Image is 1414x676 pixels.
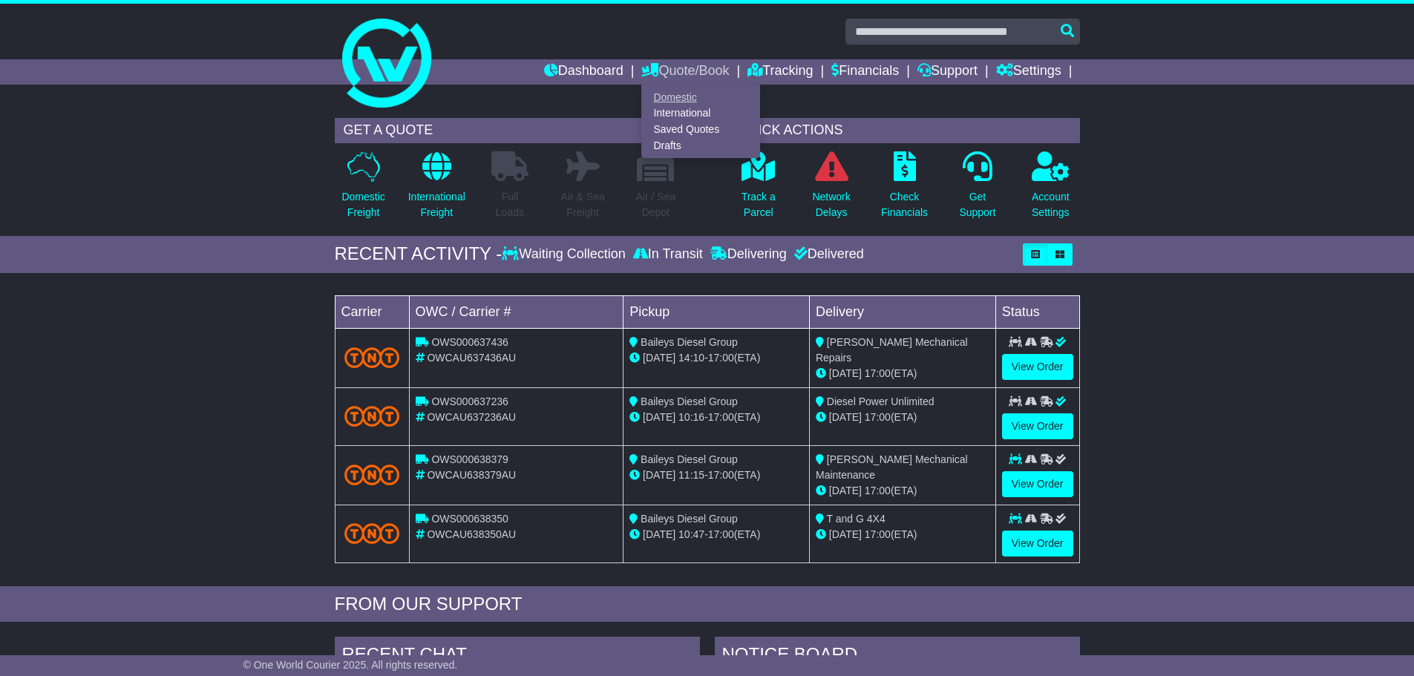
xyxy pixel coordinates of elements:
[741,151,776,229] a: Track aParcel
[1002,354,1073,380] a: View Order
[816,453,968,481] span: [PERSON_NAME] Mechanical Maintenance
[243,659,458,671] span: © One World Courier 2025. All rights reserved.
[344,465,400,485] img: TNT_Domestic.png
[865,367,891,379] span: 17:00
[431,513,508,525] span: OWS000638350
[431,453,508,465] span: OWS000638379
[427,352,516,364] span: OWCAU637436AU
[344,406,400,426] img: TNT_Domestic.png
[917,59,978,85] a: Support
[708,469,734,481] span: 17:00
[880,151,929,229] a: CheckFinancials
[829,485,862,496] span: [DATE]
[642,137,759,154] a: Drafts
[827,396,935,407] span: Diesel Power Unlimited
[707,246,791,263] div: Delivering
[996,59,1061,85] a: Settings
[341,151,385,229] a: DomesticFreight
[730,118,1080,143] div: QUICK ACTIONS
[708,411,734,423] span: 17:00
[1031,151,1070,229] a: AccountSettings
[629,350,803,366] div: - (ETA)
[335,118,685,143] div: GET A QUOTE
[708,528,734,540] span: 17:00
[829,528,862,540] span: [DATE]
[335,295,409,328] td: Carrier
[643,352,675,364] span: [DATE]
[995,295,1079,328] td: Status
[642,105,759,122] a: International
[641,453,738,465] span: Baileys Diesel Group
[811,151,851,229] a: NetworkDelays
[809,295,995,328] td: Delivery
[335,243,503,265] div: RECENT ACTIVITY -
[641,513,738,525] span: Baileys Diesel Group
[678,411,704,423] span: 10:16
[409,295,623,328] td: OWC / Carrier #
[959,189,995,220] p: Get Support
[344,523,400,543] img: TNT_Domestic.png
[491,189,528,220] p: Full Loads
[678,528,704,540] span: 10:47
[643,528,675,540] span: [DATE]
[641,85,760,158] div: Quote/Book
[1002,531,1073,557] a: View Order
[427,411,516,423] span: OWCAU637236AU
[629,246,707,263] div: In Transit
[742,189,776,220] p: Track a Parcel
[407,151,466,229] a: InternationalFreight
[408,189,465,220] p: International Freight
[641,336,738,348] span: Baileys Diesel Group
[881,189,928,220] p: Check Financials
[341,189,384,220] p: Domestic Freight
[865,528,891,540] span: 17:00
[816,410,989,425] div: (ETA)
[642,122,759,138] a: Saved Quotes
[1032,189,1070,220] p: Account Settings
[427,528,516,540] span: OWCAU638350AU
[623,295,810,328] td: Pickup
[958,151,996,229] a: GetSupport
[561,189,605,220] p: Air & Sea Freight
[831,59,899,85] a: Financials
[629,527,803,542] div: - (ETA)
[431,336,508,348] span: OWS000637436
[636,189,676,220] p: Air / Sea Depot
[431,396,508,407] span: OWS000637236
[427,469,516,481] span: OWCAU638379AU
[827,513,886,525] span: T and G 4X4
[791,246,864,263] div: Delivered
[816,366,989,381] div: (ETA)
[812,189,850,220] p: Network Delays
[629,410,803,425] div: - (ETA)
[544,59,623,85] a: Dashboard
[641,59,729,85] a: Quote/Book
[1002,471,1073,497] a: View Order
[335,594,1080,615] div: FROM OUR SUPPORT
[708,352,734,364] span: 17:00
[829,411,862,423] span: [DATE]
[816,483,989,499] div: (ETA)
[816,336,968,364] span: [PERSON_NAME] Mechanical Repairs
[643,411,675,423] span: [DATE]
[865,485,891,496] span: 17:00
[678,352,704,364] span: 14:10
[629,467,803,483] div: - (ETA)
[502,246,629,263] div: Waiting Collection
[678,469,704,481] span: 11:15
[816,527,989,542] div: (ETA)
[641,396,738,407] span: Baileys Diesel Group
[643,469,675,481] span: [DATE]
[829,367,862,379] span: [DATE]
[344,347,400,367] img: TNT_Domestic.png
[642,89,759,105] a: Domestic
[747,59,813,85] a: Tracking
[1002,413,1073,439] a: View Order
[865,411,891,423] span: 17:00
